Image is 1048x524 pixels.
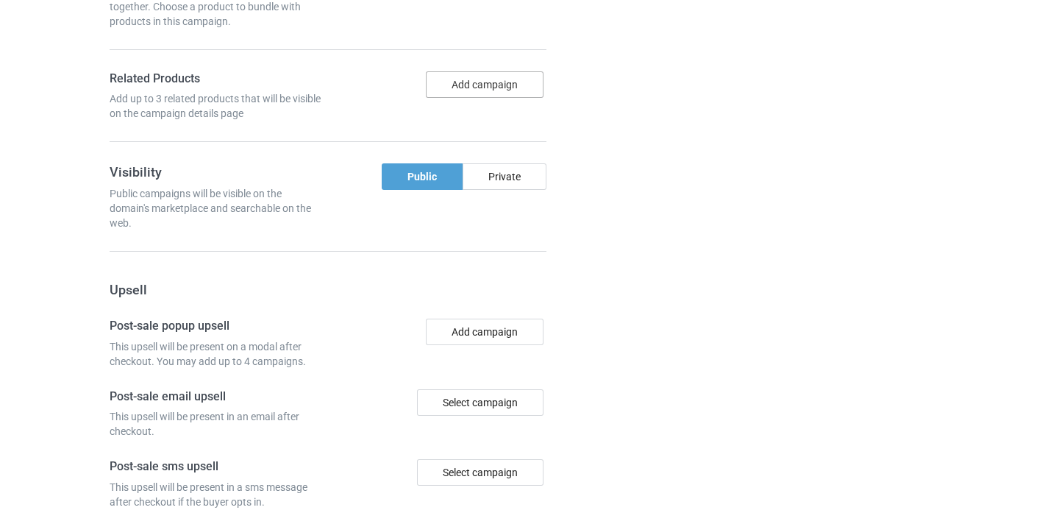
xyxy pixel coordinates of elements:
[110,459,323,475] h4: Post-sale sms upsell
[110,480,323,509] div: This upsell will be present in a sms message after checkout if the buyer opts in.
[110,281,546,298] h3: Upsell
[426,71,543,98] button: Add campaign
[417,459,543,486] div: Select campaign
[110,91,323,121] div: Add up to 3 related products that will be visible on the campaign details page
[463,163,546,190] div: Private
[110,186,323,230] div: Public campaigns will be visible on the domain's marketplace and searchable on the web.
[382,163,463,190] div: Public
[110,319,323,334] h4: Post-sale popup upsell
[110,389,323,405] h4: Post-sale email upsell
[417,389,543,416] div: Select campaign
[426,319,543,345] button: Add campaign
[110,339,323,369] div: This upsell will be present on a modal after checkout. You may add up to 4 campaigns.
[110,409,323,439] div: This upsell will be present in an email after checkout.
[110,71,323,87] h4: Related Products
[110,163,323,180] h3: Visibility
